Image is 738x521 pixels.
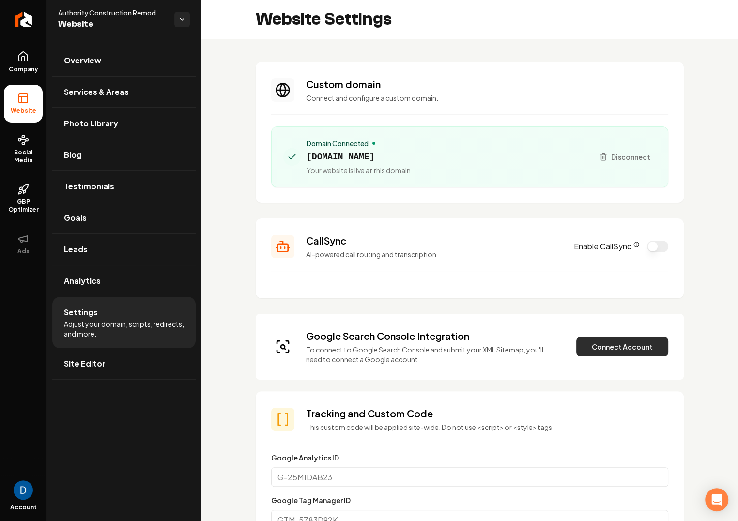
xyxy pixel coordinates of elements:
h3: Tracking and Custom Code [306,407,668,420]
a: Blog [52,139,196,170]
span: Ads [14,247,33,255]
a: Testimonials [52,171,196,202]
p: AI-powered call routing and transcription [306,249,562,259]
span: Your website is live at this domain [307,166,411,175]
p: This custom code will be applied site-wide. Do not use <script> or <style> tags. [306,422,668,432]
span: Account [10,504,37,511]
span: Website [7,107,40,115]
span: Company [5,65,42,73]
a: Company [4,43,43,81]
h3: Custom domain [306,77,668,91]
label: Google Tag Manager ID [271,496,351,505]
a: Goals [52,202,196,233]
img: Rebolt Logo [15,12,32,27]
p: Connect and configure a custom domain. [306,93,668,103]
span: Disconnect [611,152,650,162]
span: Site Editor [64,358,106,369]
label: Enable CallSync [574,241,639,252]
span: Settings [64,306,98,318]
span: Testimonials [64,181,114,192]
div: Open Intercom Messenger [705,488,728,511]
span: Adjust your domain, scripts, redirects, and more. [64,319,184,338]
span: Overview [64,55,101,66]
h3: Google Search Console Integration [306,329,553,343]
a: Site Editor [52,348,196,379]
a: GBP Optimizer [4,176,43,221]
button: Disconnect [594,148,656,166]
a: Analytics [52,265,196,296]
span: Analytics [64,275,101,287]
h3: CallSync [306,234,562,247]
img: David Rice [14,480,33,500]
a: Photo Library [52,108,196,139]
input: G-25M1DAB23 [271,467,668,487]
span: Photo Library [64,118,118,129]
a: Overview [52,45,196,76]
button: Open user button [14,480,33,500]
span: Services & Areas [64,86,129,98]
span: Website [58,17,167,31]
h2: Website Settings [256,10,392,29]
button: Ads [4,225,43,263]
a: Services & Areas [52,77,196,107]
button: CallSync Info [633,242,639,247]
a: Social Media [4,126,43,172]
span: Blog [64,149,82,161]
span: GBP Optimizer [4,198,43,214]
span: Social Media [4,149,43,164]
a: Leads [52,234,196,265]
span: Authority Construction Remodeling & Painting LLC [58,8,167,17]
span: Domain Connected [307,138,369,148]
span: [DOMAIN_NAME] [307,150,411,164]
p: To connect to Google Search Console and submit your XML Sitemap, you'll need to connect a Google ... [306,345,553,364]
span: Goals [64,212,87,224]
label: Google Analytics ID [271,453,339,462]
button: Connect Account [576,337,668,356]
span: Leads [64,244,88,255]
